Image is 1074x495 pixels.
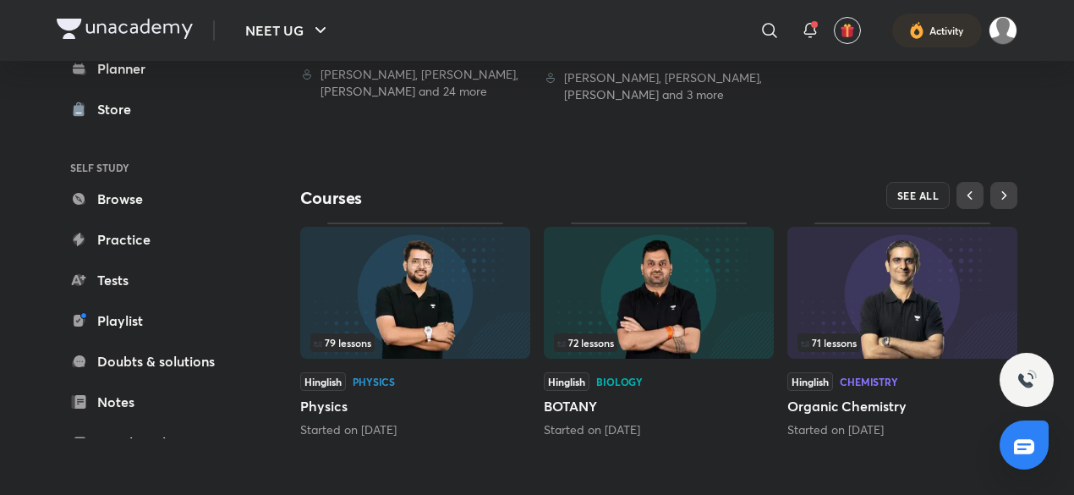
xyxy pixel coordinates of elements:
div: infosection [310,333,520,352]
div: Physics [300,223,530,437]
div: Anurag Garg, Devi Singh, Manish Kumar Sharma and 3 more [544,69,774,103]
div: Started on May 31 [544,421,774,438]
div: infosection [554,333,764,352]
div: left [554,333,764,352]
div: infosection [797,333,1007,352]
span: 72 lessons [557,338,614,348]
a: Company Logo [57,19,193,43]
span: Hinglish [787,372,833,391]
a: Doubts & solutions [57,344,253,378]
button: SEE ALL [886,182,951,209]
a: Playlist [57,304,253,338]
a: Notes [57,385,253,419]
div: infocontainer [797,333,1007,352]
div: infocontainer [554,333,764,352]
button: avatar [834,17,861,44]
div: Started on May 31 [787,421,1017,438]
div: Organic Chemistry [787,223,1017,437]
div: infocontainer [310,333,520,352]
div: Store [97,99,141,119]
div: Devi Singh, Mohammad Salim, Shailendra Tanwar and 24 more [300,66,530,100]
h5: Physics [300,396,530,416]
button: NEET UG [235,14,341,47]
div: Physics [353,377,395,387]
h5: Organic Chemistry [787,396,1017,416]
img: Company Logo [57,19,193,39]
a: Browse [57,182,253,216]
div: BOTANY [544,223,774,437]
img: avatar [840,23,855,38]
span: Hinglish [544,372,589,391]
img: activity [909,20,924,41]
div: Biology [596,377,643,387]
img: Thumbnail [300,227,530,359]
img: Aman raj [989,16,1017,45]
div: Chemistry [840,377,898,387]
a: Store [57,92,253,126]
a: Free live classes [57,426,253,459]
h5: BOTANY [544,396,774,416]
span: SEE ALL [897,190,940,201]
span: 79 lessons [314,338,371,348]
span: Hinglish [300,372,346,391]
div: Started on May 31 [300,421,530,438]
a: Tests [57,263,253,297]
img: Thumbnail [544,227,774,359]
h6: SELF STUDY [57,153,253,182]
img: ttu [1016,370,1037,390]
a: Practice [57,223,253,256]
img: Thumbnail [787,227,1017,359]
h4: Courses [300,187,659,209]
a: Planner [57,52,253,85]
div: left [797,333,1007,352]
span: 71 lessons [801,338,857,348]
div: left [310,333,520,352]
